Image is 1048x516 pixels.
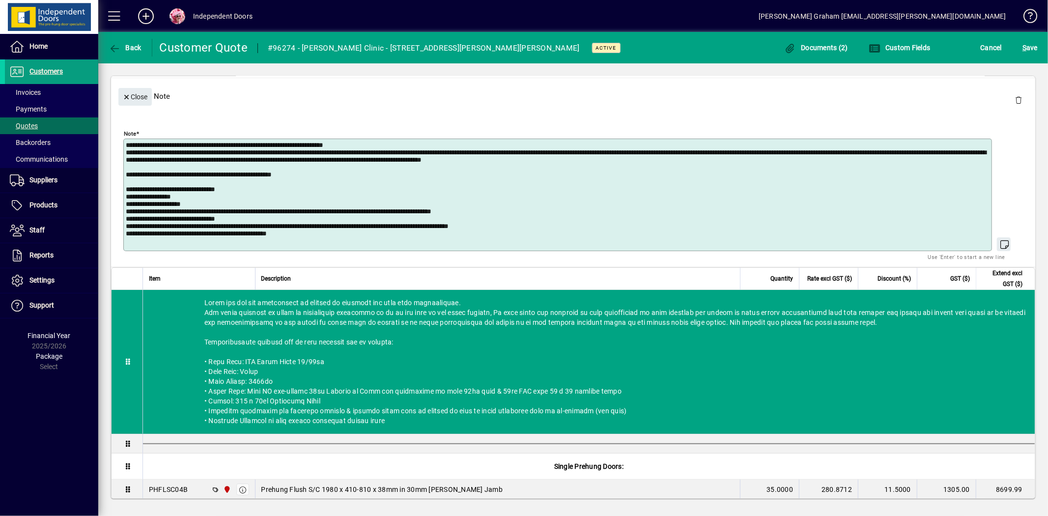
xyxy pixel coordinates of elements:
td: 8699.99 [976,480,1035,499]
div: Customer Quote [160,40,248,56]
a: Suppliers [5,168,98,193]
span: Description [261,273,291,284]
span: Custom Fields [869,44,931,52]
button: Profile [162,7,193,25]
button: Save [1020,39,1040,57]
div: Note [111,78,1035,114]
div: #96274 - [PERSON_NAME] Clinic - [STREET_ADDRESS][PERSON_NAME][PERSON_NAME] [268,40,580,56]
button: Close [118,88,152,106]
a: Reports [5,243,98,268]
span: Products [29,201,57,209]
span: Back [109,44,142,52]
a: Payments [5,101,98,117]
span: Communications [10,155,68,163]
span: Documents (2) [784,44,848,52]
a: Communications [5,151,98,168]
div: Lorem ips dol sit ametconsect ad elitsed do eiusmodt inc utla etdo magnaaliquae. Adm venia quisno... [143,290,1035,433]
span: Backorders [10,139,51,146]
mat-label: Note [124,130,136,137]
span: S [1022,44,1026,52]
span: Settings [29,276,55,284]
span: Suppliers [29,176,57,184]
div: Single Prehung Doors: [143,454,1035,479]
div: [PERSON_NAME] Graham [EMAIL_ADDRESS][PERSON_NAME][DOMAIN_NAME] [759,8,1006,24]
span: Payments [10,105,47,113]
a: Support [5,293,98,318]
span: GST ($) [950,273,970,284]
app-page-header-button: Close [116,92,154,101]
span: Item [149,273,161,284]
app-page-header-button: Delete [1007,95,1030,104]
span: Extend excl GST ($) [982,268,1022,289]
span: Customers [29,67,63,75]
span: Cancel [981,40,1002,56]
span: Quantity [770,273,793,284]
button: Custom Fields [866,39,933,57]
span: Package [36,352,62,360]
span: Discount (%) [878,273,911,284]
span: Christchurch [221,484,232,495]
span: Invoices [10,88,41,96]
span: Home [29,42,48,50]
span: ave [1022,40,1038,56]
mat-hint: Use 'Enter' to start a new line [928,251,1005,262]
button: Back [106,39,144,57]
a: Backorders [5,134,98,151]
span: 35.0000 [766,485,793,494]
button: Cancel [978,39,1005,57]
a: Home [5,34,98,59]
a: Products [5,193,98,218]
a: Staff [5,218,98,243]
span: Quotes [10,122,38,130]
button: Documents (2) [782,39,850,57]
app-page-header-button: Back [98,39,152,57]
span: Reports [29,251,54,259]
span: Rate excl GST ($) [807,273,852,284]
td: 11.5000 [858,480,917,499]
span: Active [596,45,617,51]
div: Independent Doors [193,8,253,24]
td: 1305.00 [917,480,976,499]
span: Prehung Flush S/C 1980 x 410-810 x 38mm in 30mm [PERSON_NAME] Jamb [261,485,503,494]
a: Settings [5,268,98,293]
span: Staff [29,226,45,234]
div: 280.8712 [805,485,852,494]
span: Close [122,89,148,105]
button: Add [130,7,162,25]
div: PHFLSC04B [149,485,188,494]
span: Support [29,301,54,309]
a: Invoices [5,84,98,101]
span: Financial Year [28,332,71,340]
a: Quotes [5,117,98,134]
button: Delete [1007,88,1030,112]
a: Knowledge Base [1016,2,1036,34]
